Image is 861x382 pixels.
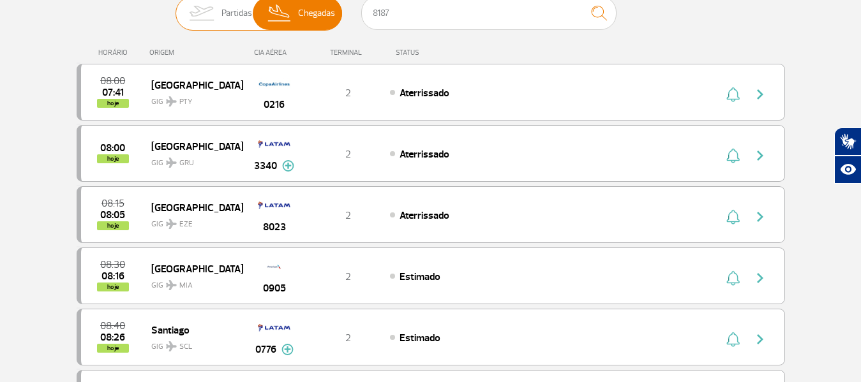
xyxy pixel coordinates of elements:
[151,273,233,291] span: GIG
[726,270,740,286] img: sino-painel-voo.svg
[151,260,233,277] span: [GEOGRAPHIC_DATA]
[306,48,389,57] div: TERMINAL
[400,332,440,344] span: Estimado
[752,148,768,163] img: seta-direita-painel-voo.svg
[102,88,124,97] span: 2025-09-25 07:41:48
[100,77,125,85] span: 2025-09-25 08:00:00
[726,209,740,224] img: sino-painel-voo.svg
[345,87,351,99] span: 2
[97,154,129,163] span: hoje
[834,156,861,184] button: Abrir recursos assistivos.
[345,270,351,283] span: 2
[264,97,285,112] span: 0216
[400,148,449,161] span: Aterrissado
[97,344,129,353] span: hoje
[281,344,294,355] img: mais-info-painel-voo.svg
[345,332,351,344] span: 2
[100,260,125,269] span: 2025-09-25 08:30:00
[166,280,177,290] img: destiny_airplane.svg
[726,148,740,163] img: sino-painel-voo.svg
[97,99,129,108] span: hoje
[255,342,276,357] span: 0776
[243,48,306,57] div: CIA AÉREA
[166,341,177,351] img: destiny_airplane.svg
[834,128,861,156] button: Abrir tradutor de língua de sinais.
[263,219,286,235] span: 8023
[151,334,233,353] span: GIG
[389,48,493,57] div: STATUS
[149,48,243,57] div: ORIGEM
[151,199,233,216] span: [GEOGRAPHIC_DATA]
[100,210,125,219] span: 2025-09-25 08:05:00
[179,219,193,230] span: EZE
[100,143,125,152] span: 2025-09-25 08:00:00
[100,321,125,330] span: 2025-09-25 08:40:00
[282,160,294,172] img: mais-info-painel-voo.svg
[151,212,233,230] span: GIG
[254,158,277,173] span: 3340
[400,87,449,99] span: Aterrissado
[726,332,740,347] img: sino-painel-voo.svg
[179,96,192,108] span: PTY
[179,341,192,353] span: SCL
[345,148,351,161] span: 2
[100,333,125,342] span: 2025-09-25 08:26:00
[179,158,194,169] span: GRU
[166,96,177,107] img: destiny_airplane.svg
[166,219,177,229] img: destiny_airplane.svg
[151,321,233,338] span: Santiago
[166,158,177,168] img: destiny_airplane.svg
[752,332,768,347] img: seta-direita-painel-voo.svg
[151,89,233,108] span: GIG
[400,209,449,222] span: Aterrissado
[101,199,124,208] span: 2025-09-25 08:15:00
[752,270,768,286] img: seta-direita-painel-voo.svg
[97,221,129,230] span: hoje
[752,209,768,224] img: seta-direita-painel-voo.svg
[752,87,768,102] img: seta-direita-painel-voo.svg
[400,270,440,283] span: Estimado
[834,128,861,184] div: Plugin de acessibilidade da Hand Talk.
[151,138,233,154] span: [GEOGRAPHIC_DATA]
[80,48,150,57] div: HORÁRIO
[179,280,193,291] span: MIA
[151,151,233,169] span: GIG
[97,283,129,291] span: hoje
[263,281,286,296] span: 0905
[726,87,740,102] img: sino-painel-voo.svg
[151,77,233,93] span: [GEOGRAPHIC_DATA]
[101,272,124,281] span: 2025-09-25 08:16:00
[345,209,351,222] span: 2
